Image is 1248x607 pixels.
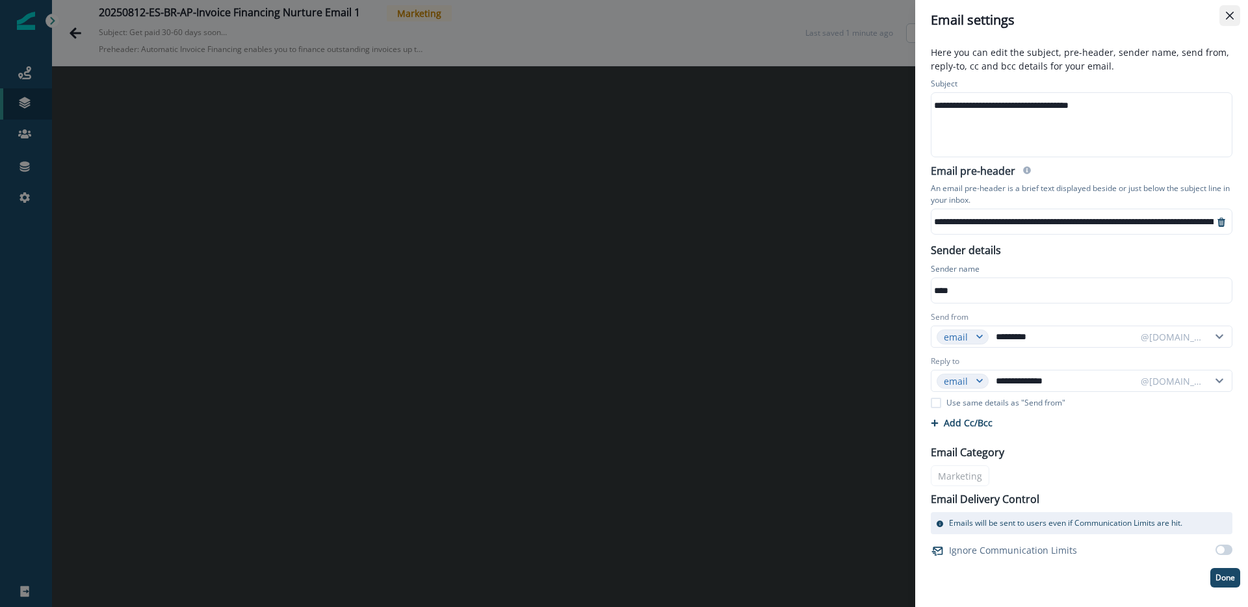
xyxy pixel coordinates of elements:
label: Send from [931,311,968,323]
p: Subject [931,78,957,92]
label: Reply to [931,355,959,367]
p: Use same details as "Send from" [946,397,1065,409]
p: Emails will be sent to users even if Communication Limits are hit. [949,517,1182,529]
p: Sender details [923,240,1009,258]
p: Done [1215,573,1235,582]
h2: Email pre-header [931,165,1015,180]
p: Email Category [931,445,1004,460]
p: Here you can edit the subject, pre-header, sender name, send from, reply-to, cc and bcc details f... [923,45,1240,75]
button: Add Cc/Bcc [931,417,993,429]
p: Sender name [931,263,980,278]
svg: remove-preheader [1216,217,1227,227]
button: Close [1219,5,1240,26]
p: Email Delivery Control [931,491,1039,507]
button: Done [1210,568,1240,588]
div: email [944,330,970,344]
div: Email settings [931,10,1232,30]
p: Ignore Communication Limits [949,543,1077,557]
p: An email pre-header is a brief text displayed beside or just below the subject line in your inbox. [931,180,1232,209]
div: @[DOMAIN_NAME] [1141,374,1203,388]
div: @[DOMAIN_NAME] [1141,330,1203,344]
div: email [944,374,970,388]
